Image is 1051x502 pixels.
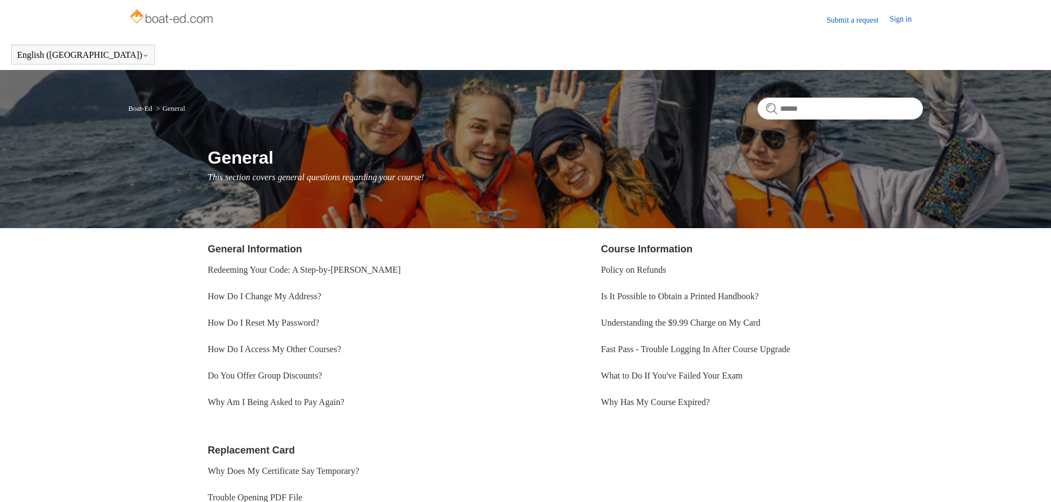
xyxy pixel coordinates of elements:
[757,98,923,120] input: Search
[129,104,152,112] a: Boat-Ed
[208,144,923,171] h1: General
[601,265,666,274] a: Policy on Refunds
[601,344,790,354] a: Fast Pass - Trouble Logging In After Course Upgrade
[208,466,360,476] a: Why Does My Certificate Say Temporary?
[208,171,923,184] p: This section covers general questions regarding your course!
[601,371,743,380] a: What to Do If You've Failed Your Exam
[208,244,302,255] a: General Information
[601,397,709,407] a: Why Has My Course Expired?
[208,371,322,380] a: Do You Offer Group Discounts?
[129,7,216,29] img: Boat-Ed Help Center home page
[208,318,319,327] a: How Do I Reset My Password?
[601,244,692,255] a: Course Information
[208,397,345,407] a: Why Am I Being Asked to Pay Again?
[208,292,322,301] a: How Do I Change My Address?
[208,493,302,502] a: Trouble Opening PDF File
[154,104,185,112] li: General
[601,318,760,327] a: Understanding the $9.99 Charge on My Card
[208,344,342,354] a: How Do I Access My Other Courses?
[129,104,154,112] li: Boat-Ed
[826,14,889,26] a: Submit a request
[889,13,922,26] a: Sign in
[17,50,149,60] button: English ([GEOGRAPHIC_DATA])
[208,445,295,456] a: Replacement Card
[601,292,759,301] a: Is It Possible to Obtain a Printed Handbook?
[208,265,401,274] a: Redeeming Your Code: A Step-by-[PERSON_NAME]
